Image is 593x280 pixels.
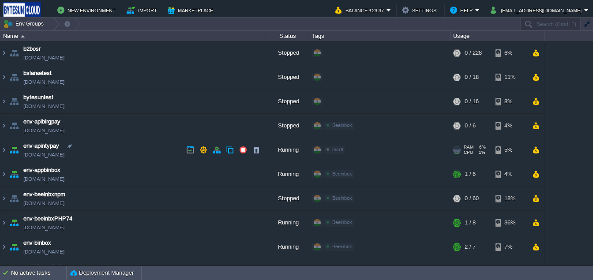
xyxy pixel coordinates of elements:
[465,65,479,89] div: 0 / 18
[23,166,60,175] a: env-appbinbox
[23,117,60,126] a: env-apibirgpay
[8,235,20,259] img: AMDAwAAAACH5BAEAAAAALAAAAAABAAEAAAICRAEAOw==
[332,195,352,201] span: Beeinbox
[168,5,216,15] button: Marketplace
[465,187,479,210] div: 0 / 60
[0,65,8,89] img: AMDAwAAAACH5BAEAAAAALAAAAAABAAEAAAICRAEAOw==
[450,5,475,15] button: Help
[0,162,8,186] img: AMDAwAAAACH5BAEAAAAALAAAAAABAAEAAAICRAEAOw==
[477,150,485,155] span: 1%
[23,78,64,86] a: [DOMAIN_NAME]
[464,145,473,150] span: RAM
[464,150,473,155] span: CPU
[70,269,134,277] button: Deployment Manager
[265,235,309,259] div: Running
[495,211,524,235] div: 36%
[8,114,20,138] img: AMDAwAAAACH5BAEAAAAALAAAAAABAAEAAAICRAEAOw==
[266,31,309,41] div: Status
[495,114,524,138] div: 4%
[23,247,64,256] a: [DOMAIN_NAME]
[57,5,118,15] button: New Environment
[465,114,476,138] div: 0 / 6
[23,69,52,78] a: bslaraetest
[23,175,64,183] a: [DOMAIN_NAME]
[265,138,309,162] div: Running
[465,162,476,186] div: 1 / 6
[8,90,20,113] img: AMDAwAAAACH5BAEAAAAALAAAAAABAAEAAAICRAEAOw==
[127,5,160,15] button: Import
[495,65,524,89] div: 11%
[21,35,25,37] img: AMDAwAAAACH5BAEAAAAALAAAAAABAAEAAAICRAEAOw==
[3,2,41,18] img: Bytesun Cloud
[8,187,20,210] img: AMDAwAAAACH5BAEAAAAALAAAAAABAAEAAAICRAEAOw==
[265,187,309,210] div: Stopped
[0,211,8,235] img: AMDAwAAAACH5BAEAAAAALAAAAAABAAEAAAICRAEAOw==
[0,235,8,259] img: AMDAwAAAACH5BAEAAAAALAAAAAABAAEAAAICRAEAOw==
[402,5,439,15] button: Settings
[8,41,20,65] img: AMDAwAAAACH5BAEAAAAALAAAAAABAAEAAAICRAEAOw==
[495,90,524,113] div: 8%
[23,223,64,232] a: [DOMAIN_NAME]
[23,142,59,150] a: env-apintypay
[495,187,524,210] div: 18%
[332,220,352,225] span: Beeinbox
[11,266,66,280] div: No active tasks
[23,126,64,135] a: [DOMAIN_NAME]
[265,65,309,89] div: Stopped
[8,65,20,89] img: AMDAwAAAACH5BAEAAAAALAAAAAABAAEAAAICRAEAOw==
[495,138,524,162] div: 5%
[23,102,64,111] a: [DOMAIN_NAME]
[465,211,476,235] div: 1 / 8
[23,93,53,102] a: bytesuntest
[0,114,8,138] img: AMDAwAAAACH5BAEAAAAALAAAAAABAAEAAAICRAEAOw==
[332,147,343,152] span: msrtl
[23,53,64,62] a: [DOMAIN_NAME]
[332,123,352,128] span: Beeinbox
[265,114,309,138] div: Stopped
[310,31,450,41] div: Tags
[23,190,65,199] a: env-beeinbxnpm
[332,244,352,249] span: Beeinbox
[3,18,47,30] button: Env Groups
[0,138,8,162] img: AMDAwAAAACH5BAEAAAAALAAAAAABAAEAAAICRAEAOw==
[0,90,8,113] img: AMDAwAAAACH5BAEAAAAALAAAAAABAAEAAAICRAEAOw==
[265,90,309,113] div: Stopped
[265,41,309,65] div: Stopped
[23,150,64,159] a: [DOMAIN_NAME]
[23,45,41,53] a: b2bosr
[0,41,8,65] img: AMDAwAAAACH5BAEAAAAALAAAAAABAAEAAAICRAEAOw==
[8,211,20,235] img: AMDAwAAAACH5BAEAAAAALAAAAAABAAEAAAICRAEAOw==
[465,41,482,65] div: 0 / 228
[0,187,8,210] img: AMDAwAAAACH5BAEAAAAALAAAAAABAAEAAAICRAEAOw==
[332,171,352,176] span: Beeinbox
[495,162,524,186] div: 4%
[491,5,584,15] button: [EMAIL_ADDRESS][DOMAIN_NAME]
[265,211,309,235] div: Running
[495,41,524,65] div: 6%
[23,199,64,208] a: [DOMAIN_NAME]
[495,235,524,259] div: 7%
[451,31,544,41] div: Usage
[335,5,387,15] button: Balance ₹23.37
[23,263,64,272] a: env-bizpaadmin
[8,162,20,186] img: AMDAwAAAACH5BAEAAAAALAAAAAABAAEAAAICRAEAOw==
[23,239,51,247] a: env-binbox
[465,235,476,259] div: 2 / 7
[8,138,20,162] img: AMDAwAAAACH5BAEAAAAALAAAAAABAAEAAAICRAEAOw==
[23,214,72,223] a: env-beeinbxPHP74
[477,145,486,150] span: 6%
[1,31,265,41] div: Name
[465,90,479,113] div: 0 / 16
[265,162,309,186] div: Running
